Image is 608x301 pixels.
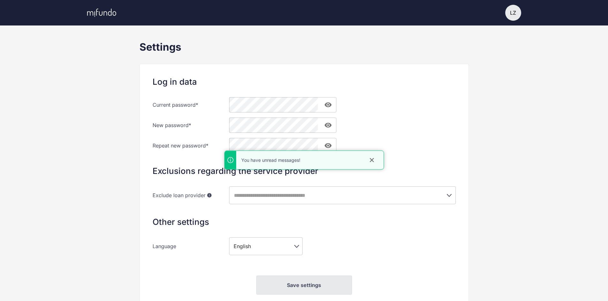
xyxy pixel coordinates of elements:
button: LZ [505,5,521,21]
h3: Other settings [153,217,456,227]
h3: Exclusions regarding the service provider [153,166,456,176]
div: Language [153,237,229,255]
button: Save settings [256,276,352,295]
div: You have unread messages! [236,157,368,163]
button: Open [445,191,454,200]
button: close [368,156,376,164]
span: Save settings [287,282,321,288]
div: Current password * [153,97,229,112]
div: Settings [139,41,469,54]
div: New password * [153,118,229,133]
div: English [229,237,303,255]
h3: Log in data [153,77,456,87]
div: Repeat new password * [153,138,229,153]
div: Exclude loan provider [153,186,229,204]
